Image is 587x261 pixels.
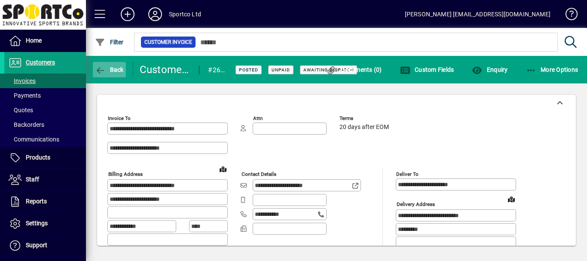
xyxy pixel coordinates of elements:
[4,191,86,212] a: Reports
[4,88,86,103] a: Payments
[524,62,581,77] button: More Options
[398,62,456,77] button: Custom Fields
[86,62,133,77] app-page-header-button: Back
[114,6,141,22] button: Add
[169,7,201,21] div: Sportco Ltd
[9,77,36,84] span: Invoices
[140,63,191,77] div: Customer Invoice
[396,171,419,177] mat-label: Deliver To
[4,74,86,88] a: Invoices
[216,162,230,176] a: View on map
[26,242,47,249] span: Support
[324,62,384,77] button: Documents (0)
[4,213,86,234] a: Settings
[303,67,354,73] span: Awaiting Dispatch
[9,92,41,99] span: Payments
[95,66,124,73] span: Back
[26,59,55,66] span: Customers
[239,67,258,73] span: Posted
[9,136,59,143] span: Communications
[4,117,86,132] a: Backorders
[144,38,192,46] span: Customer Invoice
[95,39,124,46] span: Filter
[4,147,86,169] a: Products
[208,63,225,77] div: #266051
[26,154,50,161] span: Products
[141,6,169,22] button: Profile
[26,220,48,227] span: Settings
[326,66,382,73] span: Documents (0)
[4,30,86,52] a: Home
[93,62,126,77] button: Back
[253,115,263,121] mat-label: Attn
[339,124,389,131] span: 20 days after EOM
[26,37,42,44] span: Home
[108,115,131,121] mat-label: Invoice To
[26,176,39,183] span: Staff
[559,2,576,30] a: Knowledge Base
[4,169,86,190] a: Staff
[272,67,290,73] span: Unpaid
[526,66,578,73] span: More Options
[4,235,86,256] a: Support
[504,192,518,206] a: View on map
[472,66,508,73] span: Enquiry
[9,107,33,114] span: Quotes
[4,132,86,147] a: Communications
[470,62,510,77] button: Enquiry
[26,198,47,205] span: Reports
[405,7,550,21] div: [PERSON_NAME] [EMAIL_ADDRESS][DOMAIN_NAME]
[9,121,44,128] span: Backorders
[4,103,86,117] a: Quotes
[93,34,126,50] button: Filter
[400,66,454,73] span: Custom Fields
[339,116,391,121] span: Terms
